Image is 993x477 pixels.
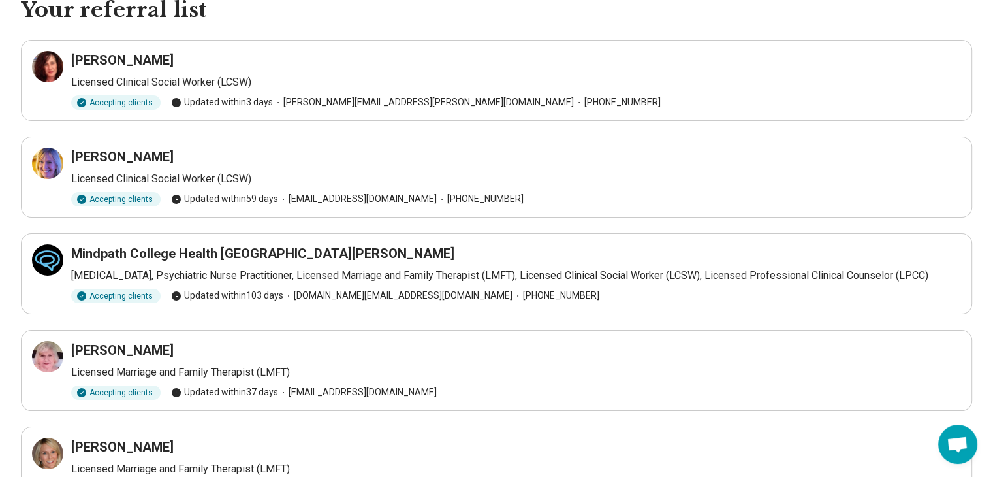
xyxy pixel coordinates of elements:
h3: [PERSON_NAME] [71,148,174,166]
span: Updated within 103 days [171,289,283,303]
span: Updated within 3 days [171,95,273,109]
span: [PHONE_NUMBER] [437,192,524,206]
h3: [PERSON_NAME] [71,51,174,69]
p: Licensed Clinical Social Worker (LCSW) [71,171,961,187]
p: Licensed Marriage and Family Therapist (LMFT) [71,461,961,477]
h3: Mindpath College Health [GEOGRAPHIC_DATA][PERSON_NAME] [71,244,454,263]
span: [PHONE_NUMBER] [574,95,661,109]
p: Licensed Clinical Social Worker (LCSW) [71,74,961,90]
span: [DOMAIN_NAME][EMAIL_ADDRESS][DOMAIN_NAME] [283,289,512,303]
div: Accepting clients [71,386,161,400]
p: [MEDICAL_DATA], Psychiatric Nurse Practitioner, Licensed Marriage and Family Therapist (LMFT), Li... [71,268,961,284]
div: Accepting clients [71,95,161,110]
div: Accepting clients [71,192,161,206]
span: [EMAIL_ADDRESS][DOMAIN_NAME] [278,386,437,399]
span: [EMAIL_ADDRESS][DOMAIN_NAME] [278,192,437,206]
span: Updated within 59 days [171,192,278,206]
span: [PHONE_NUMBER] [512,289,599,303]
h3: [PERSON_NAME] [71,438,174,456]
span: [PERSON_NAME][EMAIL_ADDRESS][PERSON_NAME][DOMAIN_NAME] [273,95,574,109]
div: Accepting clients [71,289,161,303]
div: Open chat [938,425,977,464]
p: Licensed Marriage and Family Therapist (LMFT) [71,365,961,380]
h3: [PERSON_NAME] [71,341,174,359]
span: Updated within 37 days [171,386,278,399]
